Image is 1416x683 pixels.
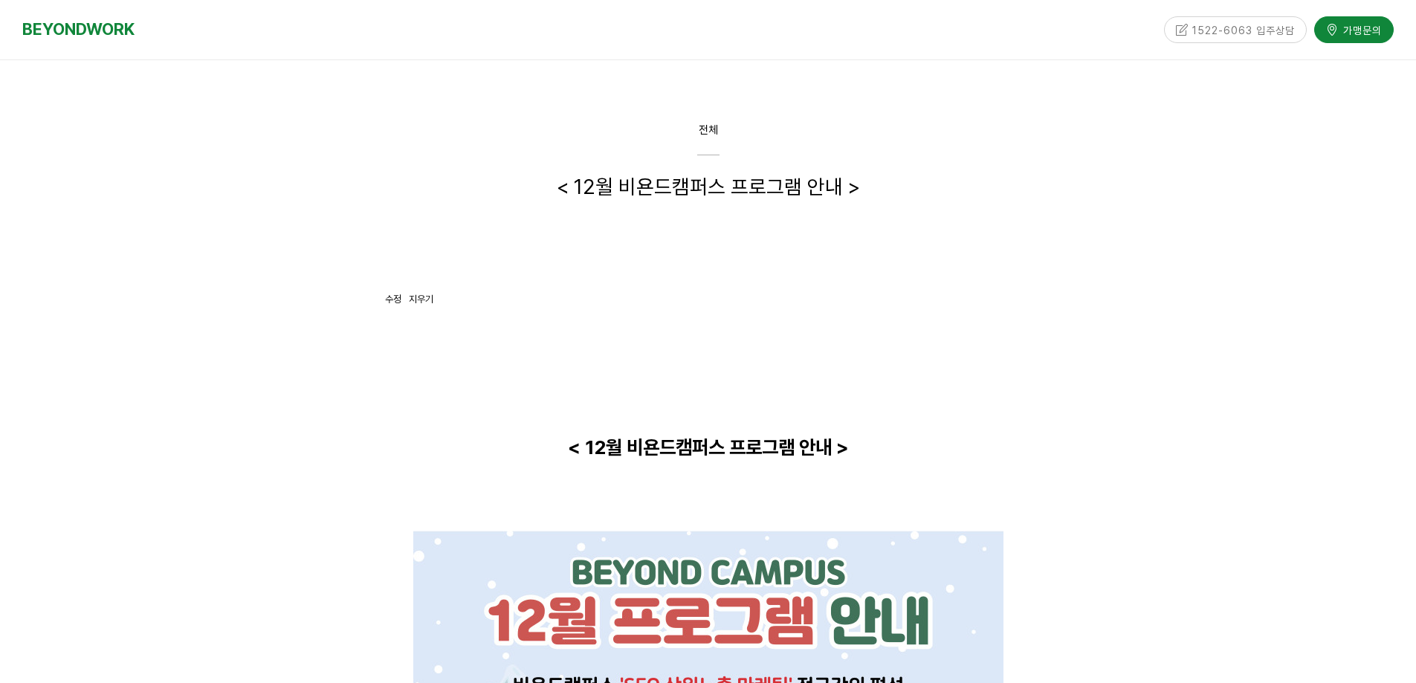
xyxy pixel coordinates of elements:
span: 가맹문의 [1339,22,1382,37]
a: 전체 [699,121,718,155]
a: 지우기 [409,294,433,305]
strong: < 12월 비욘드캠퍼스 프로그램 안내 > [568,436,849,459]
a: 수정 [385,294,401,305]
h1: < 12월 비욘드캠퍼스 프로그램 안내 > [374,170,1043,205]
a: 가맹문의 [1314,16,1394,42]
a: BEYONDWORK [22,16,135,43]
